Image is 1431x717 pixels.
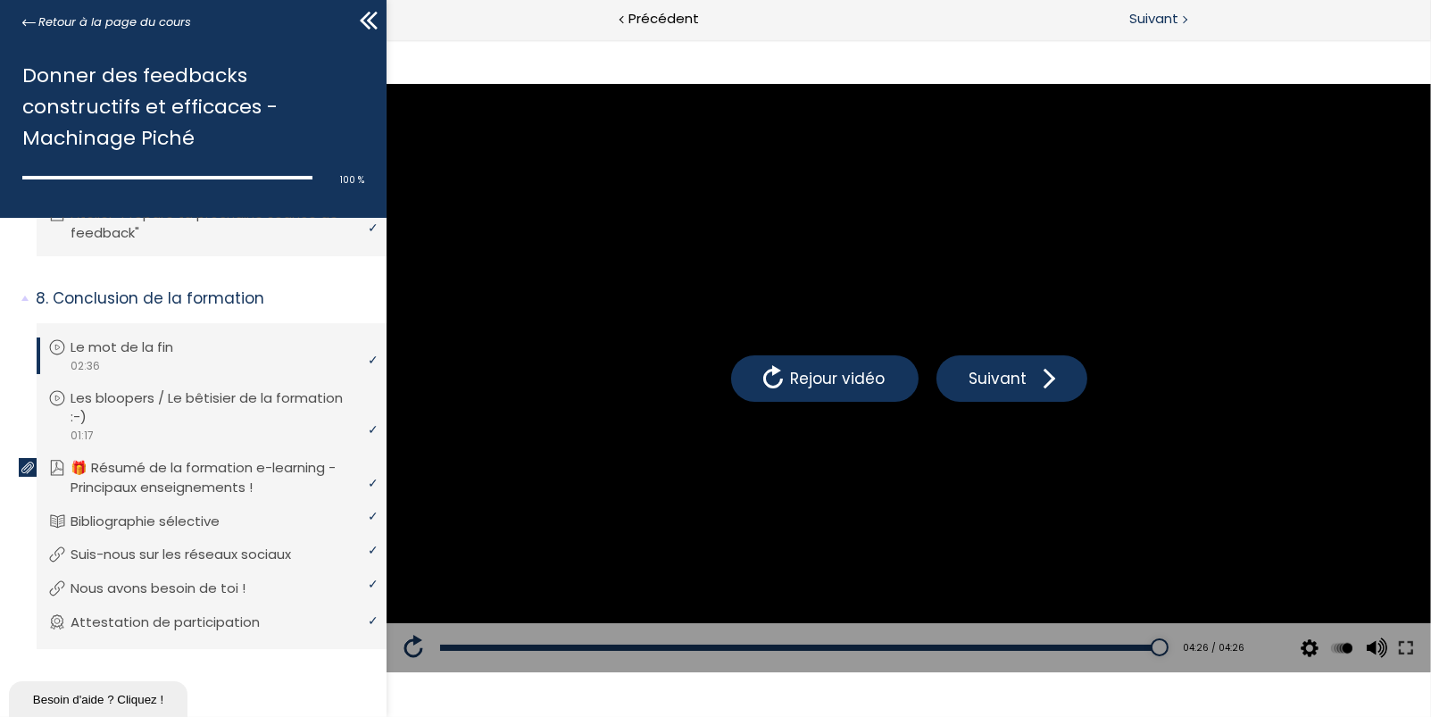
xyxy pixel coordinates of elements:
span: Retour à la page du cours [38,13,191,32]
span: Suivant [1129,8,1178,30]
p: Suis-nous sur les réseaux sociaux [71,545,318,564]
span: Précédent [628,8,699,30]
span: 01:17 [70,428,94,444]
h1: Donner des feedbacks constructifs et efficaces - Machinage Piché [22,60,355,154]
p: Atelier "Prépare ta prochaine séance de feedback" [71,204,370,243]
p: Bibliographie sélective [71,512,246,531]
span: Suivant [578,328,645,351]
iframe: chat widget [9,678,191,717]
p: 🎁 Résumé de la formation e-learning - Principaux enseignements ! [71,458,370,497]
button: Video quality [910,584,936,634]
button: Play back rate [942,584,969,634]
span: Rejour vidéo [400,328,503,351]
p: Le mot de la fin [71,338,200,357]
div: 04:26 / 04:26 [789,601,858,616]
button: Suivant [550,316,701,363]
button: Volume [974,584,1001,634]
p: Attestation de participation [71,613,287,632]
span: 02:36 [70,358,100,374]
div: Modifier la vitesse de lecture [939,584,971,634]
span: 8. [36,288,48,310]
p: Conclusion de la formation [36,288,373,310]
a: Retour à la page du cours [22,13,191,32]
p: Les bloopers / Le bêtisier de la formation :-) [71,388,370,428]
span: 100 % [340,173,364,187]
button: Rejour vidéo [345,316,532,363]
p: Nous avons besoin de toi ! [71,579,272,598]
